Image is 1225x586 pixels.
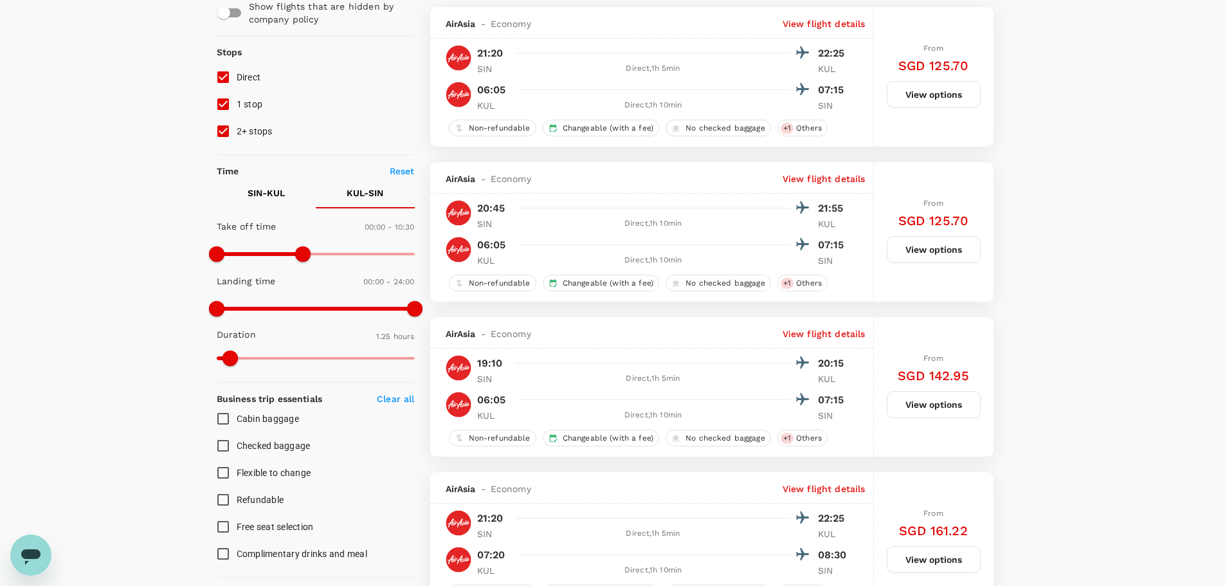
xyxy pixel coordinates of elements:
p: 21:20 [477,46,504,61]
p: View flight details [783,172,866,185]
span: From [923,44,943,53]
span: Refundable [237,495,284,505]
p: KUL [477,409,509,422]
span: AirAsia [446,172,476,185]
span: AirAsia [446,327,476,340]
p: View flight details [783,482,866,495]
p: SIN [818,564,850,577]
img: AK [446,200,471,226]
h6: SGD 161.22 [899,520,968,541]
span: Changeable (with a fee) [558,278,658,289]
div: Changeable (with a fee) [543,430,659,446]
div: Non-refundable [449,275,536,291]
span: - [476,17,491,30]
div: +1Others [777,275,828,291]
strong: Business trip essentials [217,394,323,404]
span: Economy [491,327,531,340]
p: View flight details [783,327,866,340]
span: No checked baggage [680,123,770,134]
h6: SGD 142.95 [898,365,969,386]
p: KUL [818,527,850,540]
button: View options [887,391,981,418]
img: AK [446,355,471,381]
span: - [476,327,491,340]
span: Changeable (with a fee) [558,123,658,134]
div: Direct , 1h 5min [517,62,790,75]
span: From [923,509,943,518]
p: KUL [477,564,509,577]
p: 22:25 [818,46,850,61]
span: Complimentary drinks and meal [237,549,367,559]
span: Cabin baggage [237,414,299,424]
span: Direct [237,72,261,82]
p: SIN [818,409,850,422]
div: Direct , 1h 10min [517,409,790,422]
p: 08:30 [818,547,850,563]
div: Direct , 1h 5min [517,372,790,385]
span: Others [791,278,827,289]
img: AK [446,510,471,536]
div: Direct , 1h 5min [517,527,790,540]
span: Checked baggage [237,441,311,451]
span: Others [791,123,827,134]
div: No checked baggage [666,275,771,291]
p: SIN [477,372,509,385]
strong: Stops [217,47,242,57]
span: Economy [491,172,531,185]
p: 21:55 [818,201,850,216]
span: - [476,172,491,185]
p: Clear all [377,392,414,405]
span: Economy [491,482,531,495]
div: No checked baggage [666,120,771,136]
span: Changeable (with a fee) [558,433,658,444]
span: From [923,354,943,363]
p: 20:45 [477,201,505,216]
span: + 1 [781,123,794,134]
p: SIN - KUL [248,187,285,199]
div: Direct , 1h 10min [517,217,790,230]
div: Non-refundable [449,120,536,136]
span: Non-refundable [464,278,536,289]
p: 06:05 [477,82,506,98]
div: Changeable (with a fee) [543,275,659,291]
span: Economy [491,17,531,30]
p: Time [217,165,239,178]
p: Landing time [217,275,276,288]
img: AK [446,547,471,572]
p: SIN [477,527,509,540]
span: Non-refundable [464,123,536,134]
p: SIN [477,62,509,75]
p: KUL [818,217,850,230]
p: KUL [477,254,509,267]
p: 07:15 [818,82,850,98]
span: 1.25 hours [376,332,415,341]
img: AK [446,237,471,262]
div: Changeable (with a fee) [543,120,659,136]
p: Reset [390,165,415,178]
div: Direct , 1h 10min [517,254,790,267]
p: SIN [818,254,850,267]
p: View flight details [783,17,866,30]
h6: SGD 125.70 [898,210,969,231]
p: KUL [818,372,850,385]
p: 21:20 [477,511,504,526]
span: - [476,482,491,495]
p: 06:05 [477,237,506,253]
p: 06:05 [477,392,506,408]
span: Others [791,433,827,444]
span: AirAsia [446,17,476,30]
span: Non-refundable [464,433,536,444]
button: View options [887,236,981,263]
p: 07:15 [818,237,850,253]
span: + 1 [781,433,794,444]
span: Free seat selection [237,522,314,532]
span: + 1 [781,278,794,289]
img: AK [446,392,471,417]
p: Duration [217,328,256,341]
button: View options [887,546,981,573]
p: Take off time [217,220,277,233]
div: +1Others [777,120,828,136]
p: SIN [818,99,850,112]
span: 1 stop [237,99,263,109]
img: AK [446,82,471,107]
